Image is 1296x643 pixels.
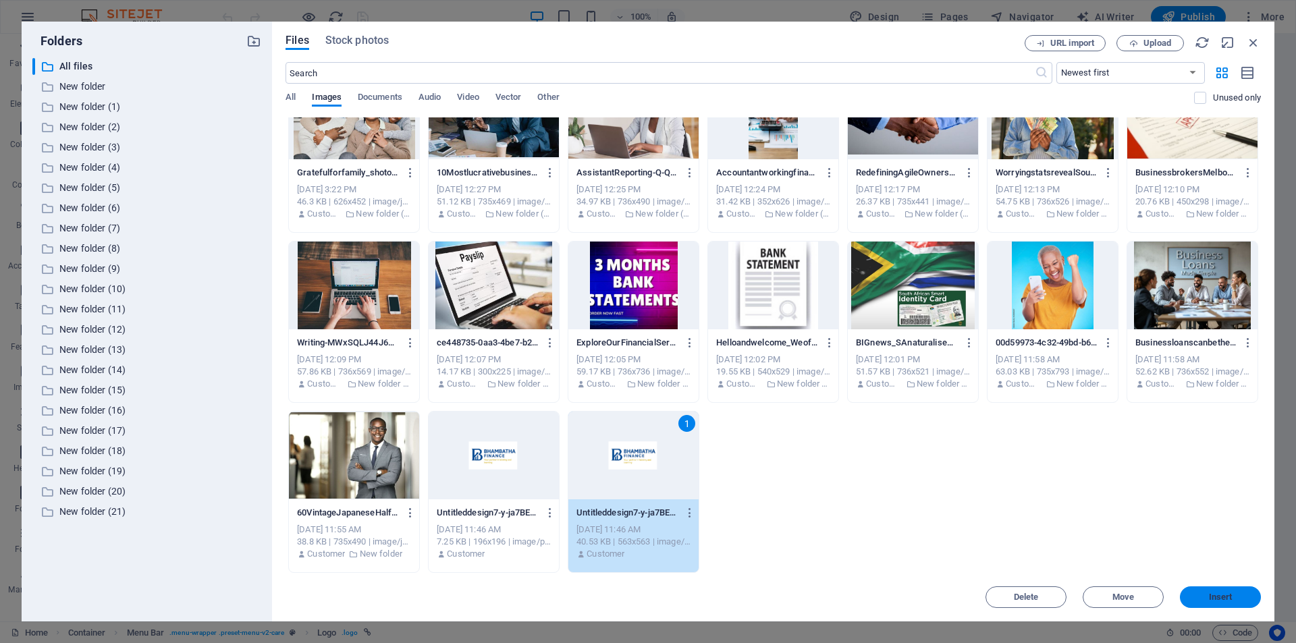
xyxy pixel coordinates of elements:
[996,366,1110,378] div: 63.03 KB | 735x793 | image/jpeg
[437,167,538,179] p: 10MostlucrativebusinessideasinSouthAfrica20231-YDth7CtaxQ2UTgRHczKbRQ.jpg
[576,378,691,390] div: By: Customer | Folder: New folder (5)
[32,382,261,399] div: New folder (15)
[286,32,309,49] span: Files
[32,301,261,318] div: New folder (11)
[59,281,236,297] p: New folder (10)
[59,241,236,256] p: New folder (8)
[1135,208,1249,220] div: By: Customer | Folder: New folder (8)
[297,354,411,366] div: [DATE] 12:09 PM
[297,184,411,196] div: [DATE] 3:22 PM
[1025,35,1106,51] button: URL import
[996,208,1110,220] div: By: Customer | Folder: New folder (9)
[576,337,678,349] p: ExploreOurFinancialServices__BankStatements_Paystubs_CheckStubs_PayrollManagement_TaxReturns_Prof...
[856,167,957,179] p: RedefiningAgileOwnership-0e286aKnzxcHUbqn27B_MQ.jpg
[495,208,551,220] p: New folder (13)
[32,78,261,95] div: New folder
[1135,196,1249,208] div: 20.76 KB | 450x298 | image/jpeg
[297,524,411,536] div: [DATE] 11:55 AM
[1135,354,1249,366] div: [DATE] 11:58 AM
[437,507,538,519] p: Untitleddesign7-y-ja7BE8fmwq51r3Hf6xxA-u6G2TSFK5nHJhbAU7MhFuw.png
[59,484,236,499] p: New folder (20)
[1196,378,1249,390] p: New folder (1)
[856,354,970,366] div: [DATE] 12:01 PM
[576,167,678,179] p: AssistantReporting-Q-QPBDeoHm6d4CyGj5049Q.jpg
[246,34,261,49] i: Create new folder
[1135,337,1237,349] p: Businessloanscanbethebridgebetweenwhere-efOO-yAQtKhQoEaFZ2wlmA.jpg
[437,184,551,196] div: [DATE] 12:27 PM
[576,366,691,378] div: 59.17 KB | 736x736 | image/jpeg
[59,423,236,439] p: New folder (17)
[447,548,485,560] p: Customer
[437,337,538,349] p: ce448735-0aa3-4be7-b2dc-8cf20b0dcb65-72lcQBd8B0fR5yeBTyLcYg.jpg
[32,443,261,459] div: New folder (18)
[297,167,398,179] p: Gratefulforfamily_shotofayoungfamilyrelaxingtogetherathome-PeV3jTkNbxbJV34RGLADRw._PremiumPhoto
[635,208,691,220] p: New folder (12)
[775,208,830,220] p: New folder (11)
[716,208,830,220] div: By: Customer | Folder: New folder (11)
[1006,208,1042,220] p: Customer
[497,378,551,390] p: New folder (6)
[437,524,551,536] div: [DATE] 11:46 AM
[716,378,830,390] div: By: Customer | Folder: New folder (4)
[1116,35,1184,51] button: Upload
[996,196,1110,208] div: 54.75 KB | 736x526 | image/jpeg
[312,89,342,108] span: Images
[1135,167,1237,179] p: BusinessbrokersMelbourneiswellconnectedto-SS4YHyzEFIOoxDFdEGvqLw.jpg
[716,366,830,378] div: 19.55 KB | 540x529 | image/jpeg
[59,504,236,520] p: New folder (21)
[637,378,691,390] p: New folder (5)
[437,196,551,208] div: 51.12 KB | 735x469 | image/jpeg
[32,260,261,277] div: New folder (9)
[32,422,261,439] div: New folder (17)
[716,354,830,366] div: [DATE] 12:02 PM
[297,378,411,390] div: By: Customer | Folder: New folder (7)
[996,378,1110,390] div: By: Customer | Folder: New folder (2)
[1056,208,1110,220] p: New folder (9)
[59,464,236,479] p: New folder (19)
[297,196,411,208] div: 46.3 KB | 626x452 | image/jpeg
[1135,184,1249,196] div: [DATE] 12:10 PM
[32,240,261,257] div: New folder (8)
[32,99,261,115] div: New folder (1)
[716,337,817,349] p: Helloandwelcome_Weofferverifiableand-Pj-srUtWKjtVaUBD5XX0Sw.jpg
[866,378,902,390] p: Customer
[996,337,1097,349] p: 00d59973-4c32-49bd-b6c6-bd567e8bea56-mI_yTLm8o7tJvfz7PQylIQ.jpg
[587,208,621,220] p: Customer
[307,208,342,220] p: Customer
[1180,586,1261,608] button: Insert
[777,378,830,390] p: New folder (4)
[59,200,236,216] p: New folder (6)
[576,536,691,548] div: 40.53 KB | 563x563 | image/png
[447,208,481,220] p: Customer
[325,32,389,49] span: Stock photos
[537,89,559,108] span: Other
[996,167,1097,179] p: WorryingstatsrevealSouthAfricansarentSAVINGenough-UgMfQEMCybHVN27DxulgUA.jpg
[856,208,970,220] div: By: Customer | Folder: New folder (10)
[1209,593,1233,601] span: Insert
[716,167,817,179] p: Accountantworkingfinancialinvestmentoncalculatorcalculateanalyzebusinessandmarketinggrow_PremiumA...
[286,89,296,108] span: All
[32,503,261,520] div: New folder (21)
[1050,39,1094,47] span: URL import
[360,548,402,560] p: New folder
[59,342,236,358] p: New folder (13)
[726,378,763,390] p: Customer
[1246,35,1261,50] i: Close
[1143,39,1171,47] span: Upload
[307,378,344,390] p: Customer
[457,89,479,108] span: Video
[1135,378,1249,390] div: By: Customer | Folder: New folder (1)
[576,184,691,196] div: [DATE] 12:25 PM
[297,366,411,378] div: 57.86 KB | 736x569 | image/jpeg
[856,337,957,349] p: BIGnews_SAnaturalisedcitizenstoFINALLYgetsmartID-SFsZG_GydvBVLismHr8zEw.jpg
[576,196,691,208] div: 34.97 KB | 736x490 | image/jpeg
[1220,35,1235,50] i: Minimize
[1014,593,1039,601] span: Delete
[32,139,261,156] div: New folder (3)
[915,208,970,220] p: New folder (10)
[437,536,551,548] div: 7.25 KB | 196x196 | image/png
[1195,35,1210,50] i: Reload
[59,180,236,196] p: New folder (5)
[358,89,402,108] span: Documents
[856,366,970,378] div: 51.57 KB | 736x521 | image/jpeg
